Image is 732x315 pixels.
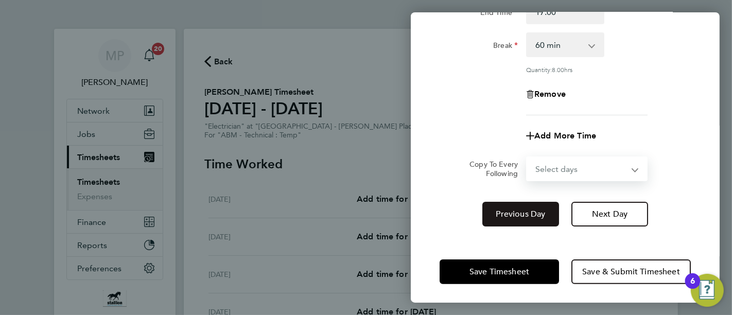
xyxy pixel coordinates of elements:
[534,89,566,99] span: Remove
[461,160,518,178] label: Copy To Every Following
[582,267,680,277] span: Save & Submit Timesheet
[571,202,648,226] button: Next Day
[496,209,546,219] span: Previous Day
[469,267,529,277] span: Save Timesheet
[526,132,596,140] button: Add More Time
[592,209,628,219] span: Next Day
[526,65,648,74] div: Quantity: hrs
[691,274,724,307] button: Open Resource Center, 6 new notifications
[493,41,518,53] label: Break
[552,65,564,74] span: 8.00
[440,259,559,284] button: Save Timesheet
[480,8,518,20] label: End Time
[526,90,566,98] button: Remove
[482,202,559,226] button: Previous Day
[690,281,695,294] div: 6
[571,259,691,284] button: Save & Submit Timesheet
[534,131,596,141] span: Add More Time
